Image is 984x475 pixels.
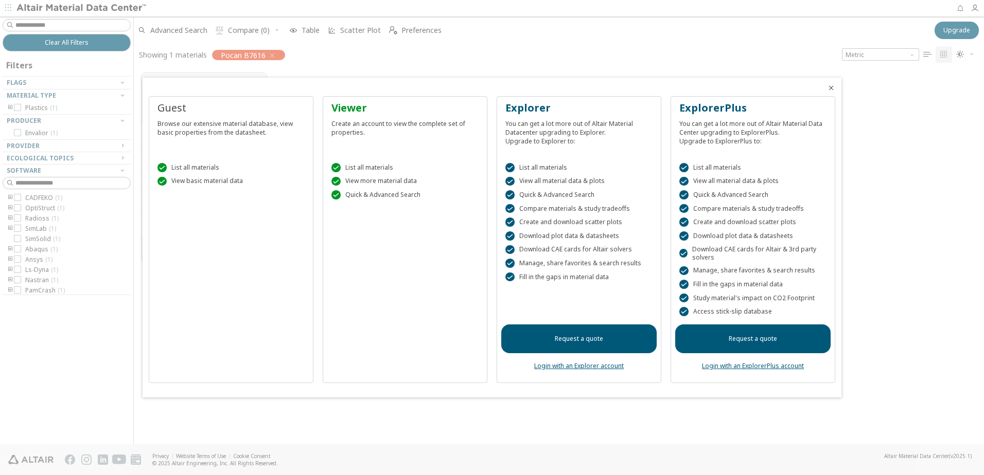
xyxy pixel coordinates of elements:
[331,177,479,186] div: View more material data
[505,163,515,172] div: 
[505,245,653,254] div: Download CAE cards for Altair solvers
[505,259,515,268] div: 
[679,280,827,289] div: Fill in the gaps in material data
[505,217,653,227] div: Create and download scatter plots
[501,324,657,353] a: Request a quote
[157,101,305,115] div: Guest
[679,245,827,262] div: Download CAE cards for Altair & 3rd party solvers
[679,101,827,115] div: ExplorerPlus
[702,361,804,370] a: Login with an ExplorerPlus account
[679,280,689,289] div: 
[679,266,689,276] div: 
[679,190,827,199] div: Quick & Advanced Search
[505,245,515,254] div: 
[331,190,341,199] div: 
[679,307,827,316] div: Access stick-slip database
[679,231,827,241] div: Download plot data & datasheets
[679,163,689,172] div: 
[157,115,305,137] div: Browse our extensive material database, view basic properties from the datasheet.
[505,231,653,241] div: Download plot data & datasheets
[505,115,653,145] div: You can get a lot more out of Altair Material Datacenter upgrading to Explorer. Upgrade to Explor...
[331,115,479,137] div: Create an account to view the complete set of properties.
[679,163,827,172] div: List all materials
[331,190,479,199] div: Quick & Advanced Search
[505,217,515,227] div: 
[679,294,689,303] div: 
[331,163,341,172] div: 
[679,177,689,186] div: 
[505,204,653,213] div: Compare materials & study tradeoffs
[505,177,653,186] div: View all material data & plots
[505,163,653,172] div: List all materials
[679,307,689,316] div: 
[505,177,515,186] div: 
[679,204,827,213] div: Compare materials & study tradeoffs
[505,190,653,199] div: Quick & Advanced Search
[505,101,653,115] div: Explorer
[679,217,827,227] div: Create and download scatter plots
[505,272,653,282] div: Fill in the gaps in material data
[331,101,479,115] div: Viewer
[679,266,827,276] div: Manage, share favorites & search results
[331,177,341,186] div: 
[505,204,515,213] div: 
[827,84,835,92] button: Close
[679,294,827,303] div: Study material's impact on CO2 Footprint
[679,231,689,241] div: 
[157,163,167,172] div: 
[679,115,827,145] div: You can get a lot more out of Altair Material Data Center upgrading to ExplorerPlus. Upgrade to E...
[157,177,167,186] div: 
[331,163,479,172] div: List all materials
[679,177,827,186] div: View all material data & plots
[505,190,515,199] div: 
[505,272,515,282] div: 
[505,259,653,268] div: Manage, share favorites & search results
[679,217,689,227] div: 
[505,231,515,241] div: 
[675,324,831,353] a: Request a quote
[157,177,305,186] div: View basic material data
[679,249,688,258] div: 
[157,163,305,172] div: List all materials
[534,361,624,370] a: Login with an Explorer account
[679,190,689,199] div: 
[679,204,689,213] div: 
